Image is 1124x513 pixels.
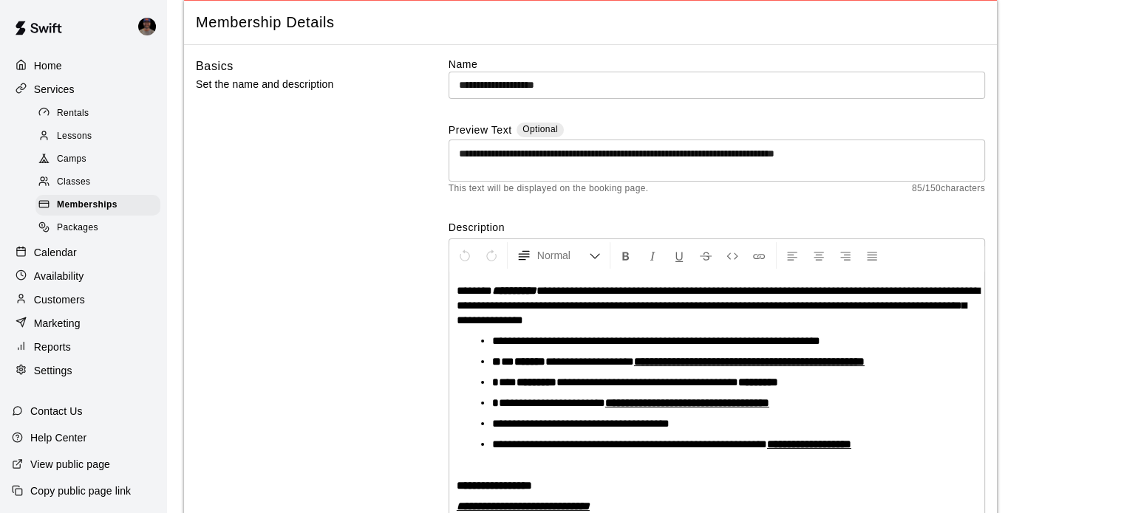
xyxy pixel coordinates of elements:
[12,78,154,100] a: Services
[780,242,805,269] button: Left Align
[613,242,638,269] button: Format Bold
[196,57,234,76] h6: Basics
[35,172,160,193] div: Classes
[57,221,98,235] span: Packages
[35,194,166,217] a: Memberships
[720,242,745,269] button: Insert Code
[693,242,718,269] button: Format Strikethrough
[35,217,166,240] a: Packages
[138,18,156,35] img: Allen Quinney
[35,148,166,171] a: Camps
[640,242,665,269] button: Format Italics
[12,359,154,382] a: Settings
[34,292,85,307] p: Customers
[35,102,166,125] a: Rentals
[35,149,160,170] div: Camps
[859,242,885,269] button: Justify Align
[57,175,90,190] span: Classes
[57,129,92,144] span: Lessons
[30,483,131,498] p: Copy public page link
[35,125,166,148] a: Lessons
[34,245,77,260] p: Calendar
[34,82,75,97] p: Services
[30,404,83,419] p: Contact Us
[34,363,72,378] p: Settings
[12,241,154,264] a: Calendar
[806,242,831,269] button: Center Align
[522,124,558,134] span: Optional
[912,182,985,196] span: 85 / 150 characters
[449,220,985,235] label: Description
[30,457,110,472] p: View public page
[12,55,154,77] a: Home
[35,218,160,238] div: Packages
[34,269,84,283] p: Availability
[35,195,160,216] div: Memberships
[537,248,589,263] span: Normal
[12,336,154,358] a: Reports
[30,430,86,445] p: Help Center
[196,13,985,32] span: Membership Details
[35,103,160,124] div: Rentals
[57,106,89,121] span: Rentals
[57,152,86,167] span: Camps
[57,198,117,213] span: Memberships
[667,242,692,269] button: Format Underline
[449,123,512,140] label: Preview Text
[34,340,71,354] p: Reports
[35,171,166,194] a: Classes
[12,289,154,311] a: Customers
[34,316,81,331] p: Marketing
[511,242,607,269] button: Formatting Options
[833,242,858,269] button: Right Align
[452,242,477,269] button: Undo
[34,58,62,73] p: Home
[746,242,772,269] button: Insert Link
[196,75,401,94] p: Set the name and description
[35,126,160,147] div: Lessons
[12,312,154,334] a: Marketing
[479,242,504,269] button: Redo
[449,57,985,72] label: Name
[135,12,166,41] div: Allen Quinney
[12,265,154,287] a: Availability
[449,182,649,196] span: This text will be displayed on the booking page.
